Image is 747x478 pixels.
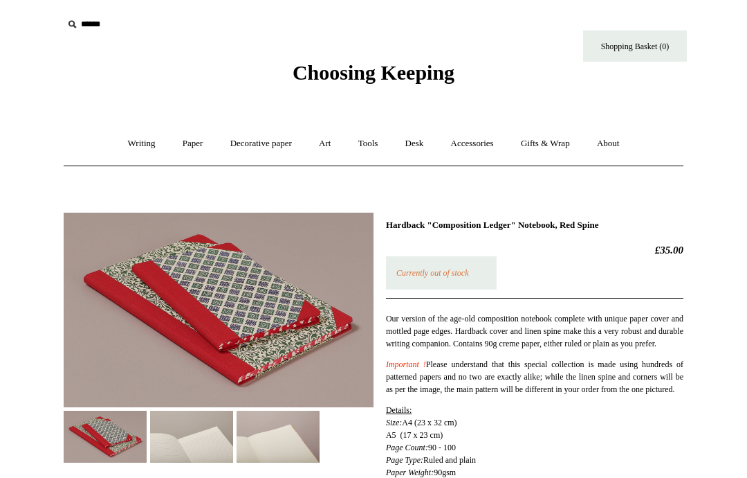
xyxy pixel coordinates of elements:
a: Writing [116,125,168,162]
em: Page Count: [386,443,428,452]
a: Shopping Basket (0) [583,30,687,62]
span: A5 (17 x 23 cm) [386,430,443,440]
span: 90 - 100 [428,443,456,452]
a: Accessories [439,125,506,162]
h2: £35.00 [386,244,683,256]
a: Choosing Keeping [293,72,454,82]
img: Hardback "Composition Ledger" Notebook, Red Spine [64,213,373,407]
i: Important ! [386,360,426,369]
a: Desk [393,125,436,162]
em: Paper Weight: [386,468,434,477]
em: Currently out of stock [396,268,469,278]
span: Details: [386,405,412,415]
a: Gifts & Wrap [508,125,582,162]
a: Art [306,125,343,162]
a: Paper [170,125,216,162]
img: Hardback "Composition Ledger" Notebook, Red Spine [150,411,233,463]
span: Choosing Keeping [293,61,454,84]
h1: Hardback "Composition Ledger" Notebook, Red Spine [386,220,683,231]
a: Decorative paper [218,125,304,162]
span: Ruled and plain 90gsm [386,455,476,477]
a: About [584,125,632,162]
em: Page Type: [386,455,423,465]
img: Hardback "Composition Ledger" Notebook, Red Spine [237,411,320,463]
img: Hardback "Composition Ledger" Notebook, Red Spine [64,411,147,463]
p: Please understand that this special collection is made using hundreds of patterned papers and no ... [386,358,683,396]
em: Size: [386,418,402,427]
a: Tools [346,125,391,162]
span: Our version of the age-old composition notebook complete with unique paper cover and mottled page... [386,314,683,348]
span: A4 (23 x 32 cm) [402,418,456,427]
